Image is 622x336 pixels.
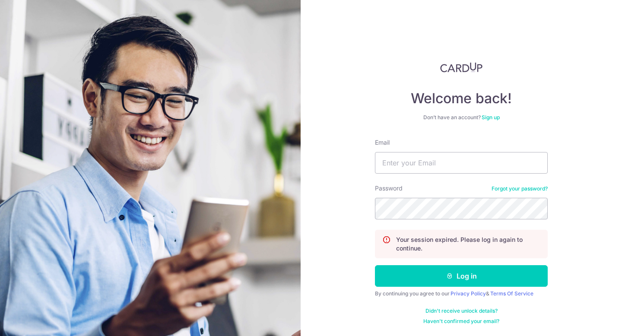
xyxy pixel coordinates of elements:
div: By continuing you agree to our & [375,290,548,297]
a: Privacy Policy [451,290,486,297]
img: CardUp Logo [440,62,482,73]
a: Forgot your password? [492,185,548,192]
a: Sign up [482,114,500,120]
button: Log in [375,265,548,287]
input: Enter your Email [375,152,548,174]
a: Didn't receive unlock details? [425,307,498,314]
h4: Welcome back! [375,90,548,107]
label: Email [375,138,390,147]
p: Your session expired. Please log in again to continue. [396,235,540,253]
div: Don’t have an account? [375,114,548,121]
a: Terms Of Service [490,290,533,297]
a: Haven't confirmed your email? [423,318,499,325]
label: Password [375,184,403,193]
